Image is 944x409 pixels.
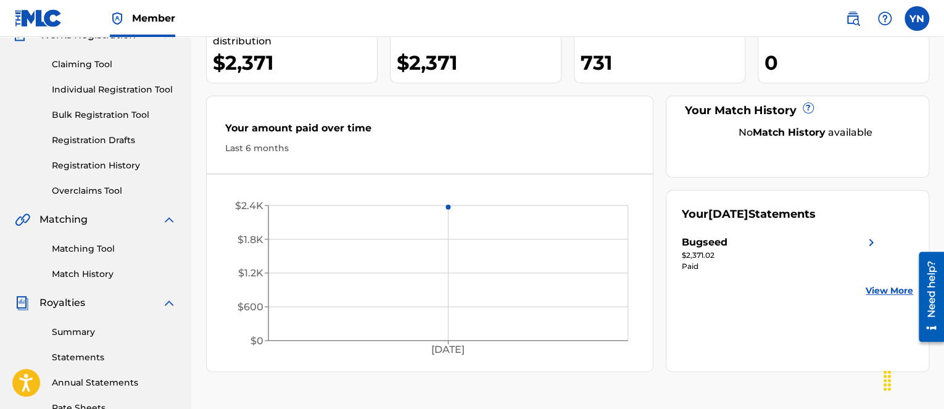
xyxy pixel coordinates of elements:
img: Royalties [15,295,30,310]
img: help [877,11,892,26]
div: ドラッグ [877,362,897,399]
iframe: Chat Widget [882,350,944,409]
div: No available [697,125,913,140]
a: View More [866,284,913,297]
img: expand [162,295,176,310]
img: search [845,11,860,26]
strong: Match History [753,126,826,138]
img: Matching [15,212,30,227]
div: Last 6 months [225,142,634,155]
div: $2,371.02 [682,250,879,261]
a: Matching Tool [52,242,176,255]
a: Public Search [840,6,865,31]
a: Claiming Tool [52,58,176,71]
div: Your Match History [682,102,913,119]
span: Member [132,11,175,25]
span: [DATE] [708,207,748,221]
tspan: $0 [250,335,263,347]
a: Annual Statements [52,376,176,389]
span: ? [803,103,813,113]
iframe: Resource Center [909,247,944,347]
tspan: $2.4K [235,200,263,212]
img: MLC Logo [15,9,62,27]
div: Your amount paid over time [225,121,634,142]
div: 731 [581,49,745,76]
tspan: $1.2K [238,267,263,279]
a: Statements [52,351,176,364]
a: Bulk Registration Tool [52,109,176,122]
div: $2,371 [397,49,561,76]
a: Individual Registration Tool [52,83,176,96]
div: Your Statements [682,206,816,223]
div: チャットウィジェット [882,350,944,409]
div: Paid [682,261,879,272]
div: 0 [764,49,929,76]
div: $2,371 [213,49,377,76]
img: expand [162,212,176,227]
tspan: $1.8K [238,233,263,245]
a: Match History [52,268,176,281]
span: Royalties [39,295,85,310]
tspan: [DATE] [431,344,465,355]
img: right chevron icon [864,235,879,250]
a: Registration History [52,159,176,172]
div: User Menu [905,6,929,31]
a: Summary [52,326,176,339]
div: Bugseed [682,235,727,250]
div: Help [872,6,897,31]
span: Matching [39,212,88,227]
a: Bugseedright chevron icon$2,371.02Paid [682,235,879,272]
a: Overclaims Tool [52,184,176,197]
a: Registration Drafts [52,134,176,147]
tspan: $600 [238,301,263,313]
img: Top Rightsholder [110,11,125,26]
